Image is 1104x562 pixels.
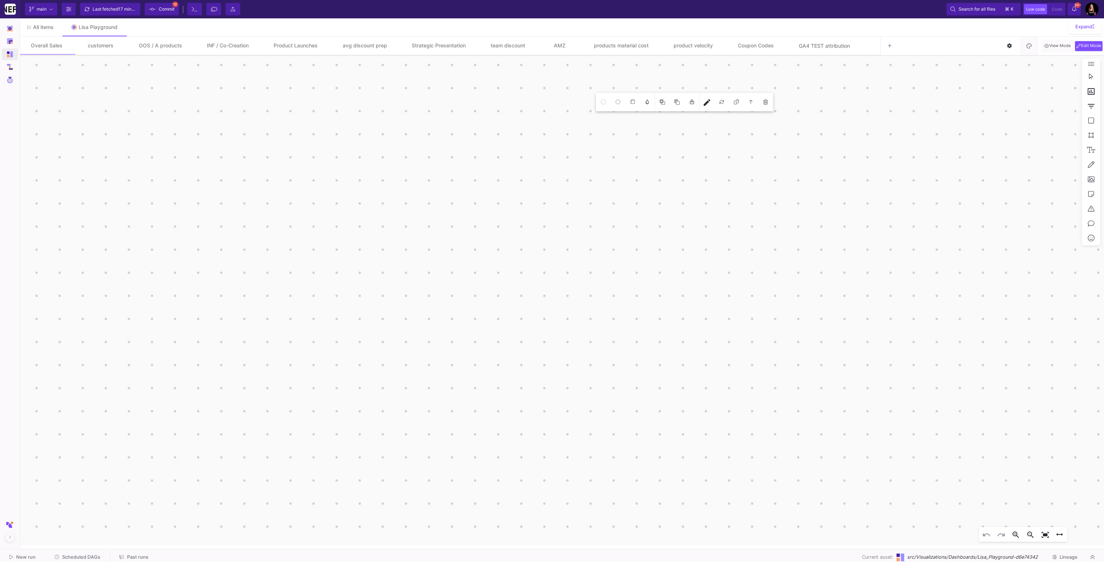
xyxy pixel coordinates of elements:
div: GA4 TEST attribution [794,43,854,49]
span: Past runs [127,554,148,560]
button: product velocity [661,37,725,55]
mat-icon: filter_list [1087,102,1096,111]
mat-icon: fit_screen [1041,530,1050,539]
button: Coupon Codes [725,37,786,55]
button: customers [75,37,126,55]
button: ⌘k [1003,5,1017,14]
mat-icon: height [1055,530,1064,539]
img: Navigation icon [7,26,13,32]
span: main [37,4,47,15]
span: Low code [1026,7,1045,12]
img: y42-short-logo.svg [6,516,14,533]
div: Coupon Codes [733,43,778,48]
img: Dashboards [896,554,904,561]
img: AEdFTp7nZ4ztCxOc0F1fLoDjitdy4H6fYVyDqrX6RgwgmA=s96-c [1085,3,1098,16]
div: avg discount prep [338,43,392,48]
span: View Mode [1043,43,1072,49]
button: Edit Mode [1075,41,1103,51]
div: team discount [486,43,530,48]
span: Commit [159,4,174,15]
span: Lineage [1060,554,1078,560]
div: customers [83,43,118,48]
img: Tab icon [71,24,77,30]
button: Search for all files⌘k [946,3,1021,15]
button: INF / Co-Creation [195,37,261,55]
img: Navigation icon [7,77,13,83]
a: Navigation icon [2,35,18,47]
img: YZ4Yr8zUCx6JYM5gIgaTIQYeTXdcwQjnYC8iZtTV.png [5,4,16,15]
mat-icon: insert_chart_outlined [1087,87,1096,96]
button: GA4 TEST attribution [786,37,862,55]
button: Product Launches [261,37,330,55]
button: Commit [145,3,179,15]
button: team discount [478,37,537,55]
button: Strategic Presentation [400,37,478,55]
button: 99+ [1068,3,1081,15]
a: Navigation icon [2,61,18,73]
button: AMZ [538,37,582,55]
div: Overall Sales [26,43,67,48]
img: Navigation icon [7,38,13,44]
mat-icon: zoom_in [1011,530,1020,539]
span: Scheduled DAGs [62,554,100,560]
img: Navigation icon [7,51,13,57]
button: Last fetched17 minutes ago [80,3,140,15]
div: OOS / A products [134,43,187,48]
div: Strategic Presentation [407,43,470,48]
span: k [1011,5,1014,14]
button: View Mode [1043,41,1072,51]
span: Search for all files [959,4,995,15]
span: New run [16,554,36,560]
div: product velocity [669,43,717,48]
div: INF / Co-Creation [202,43,253,48]
div: products material cost [589,43,653,48]
a: Navigation icon [2,48,18,60]
button: products material cost [582,37,661,55]
div: Lisa Playground [79,24,118,30]
span: Edit Mode [1075,43,1103,49]
div: AMZ [549,43,570,48]
mat-icon: edit [703,98,711,107]
button: avg discount prep [330,37,400,55]
mat-icon: zoom_out [1026,530,1035,539]
a: Navigation icon [2,74,18,86]
button: main [25,3,57,15]
mat-expansion-panel-header: Navigation icon [2,23,18,35]
span: 17 minutes ago [118,6,149,12]
button: Code [1050,4,1064,14]
button: OOS / A products [126,37,195,55]
img: Navigation icon [7,64,13,70]
div: Last fetched [93,4,137,15]
span: ⌘ [1005,5,1009,14]
div: Product Launches [269,43,322,48]
span: Current asset: [862,554,894,561]
span: src/Visualizations/Dashboards/Lisa_Playground-d6e74342 [907,554,1038,561]
span: 99+ [1075,2,1080,8]
span: Code [1052,7,1062,12]
button: Low code [1024,4,1047,14]
span: All items [33,24,54,30]
button: Overall Sales [18,37,75,55]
